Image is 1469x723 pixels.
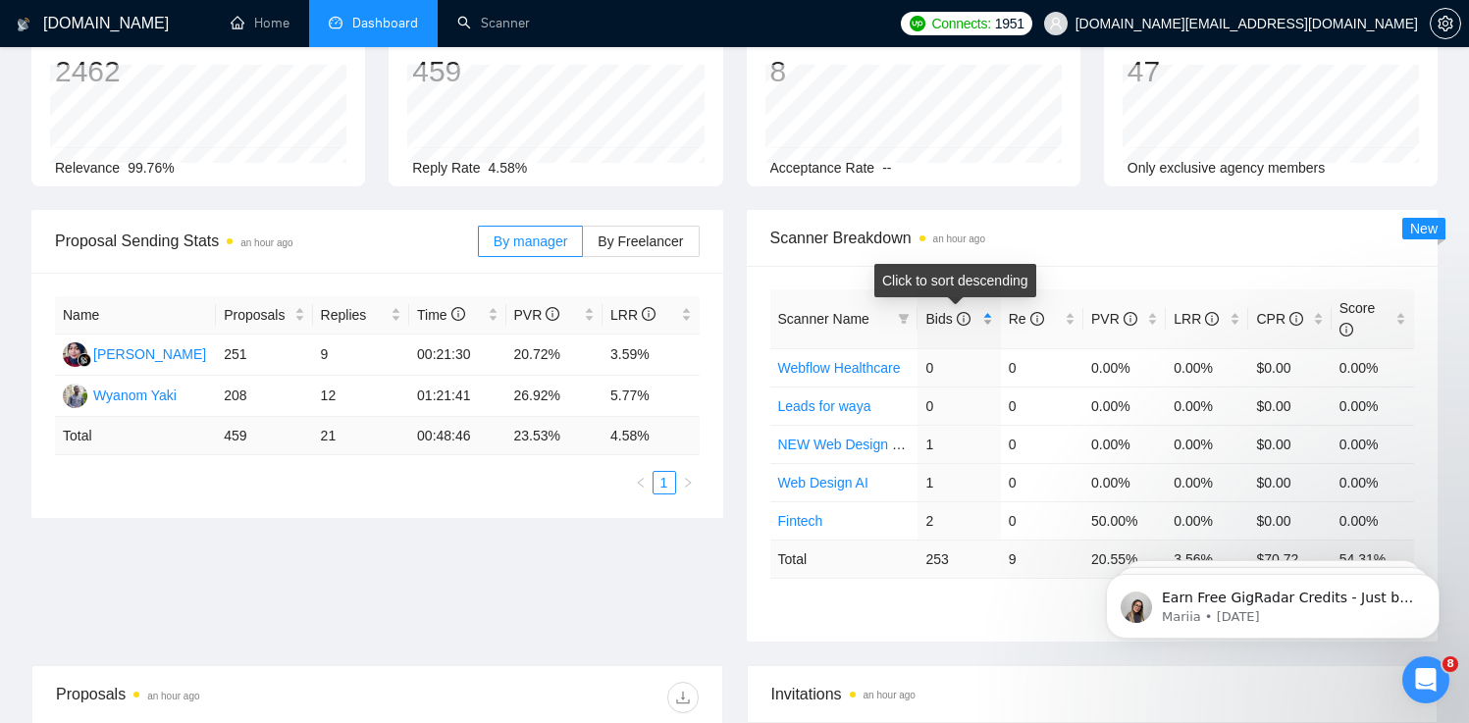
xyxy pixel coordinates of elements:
[898,313,910,325] span: filter
[1124,312,1137,326] span: info-circle
[676,471,700,494] button: right
[918,425,1000,463] td: 1
[598,233,683,249] span: By Freelancer
[1431,16,1460,31] span: setting
[1091,311,1137,327] span: PVR
[894,304,914,334] span: filter
[1248,463,1331,501] td: $0.00
[1001,425,1083,463] td: 0
[778,475,868,491] a: Web Design AI
[506,417,603,455] td: 23.53 %
[778,311,869,327] span: Scanner Name
[1332,501,1414,540] td: 0.00%
[668,690,698,705] span: download
[63,342,87,367] img: RH
[931,13,990,34] span: Connects:
[1248,387,1331,425] td: $0.00
[409,376,505,417] td: 01:21:41
[1083,348,1166,387] td: 0.00%
[1083,425,1166,463] td: 0.00%
[770,160,875,176] span: Acceptance Rate
[313,376,409,417] td: 12
[489,160,528,176] span: 4.58%
[1410,221,1438,236] span: New
[635,477,647,489] span: left
[1256,311,1302,327] span: CPR
[494,233,567,249] span: By manager
[313,417,409,455] td: 21
[1332,463,1414,501] td: 0.00%
[603,376,700,417] td: 5.77%
[918,501,1000,540] td: 2
[653,471,676,494] li: 1
[864,690,916,700] time: an hour ago
[1083,387,1166,425] td: 0.00%
[1166,501,1248,540] td: 0.00%
[1128,53,1281,90] div: 47
[93,343,206,365] div: [PERSON_NAME]
[1128,160,1326,176] span: Only exclusive agency members
[1402,656,1449,703] iframe: Intercom live chat
[506,335,603,376] td: 20.72%
[874,264,1036,297] div: Click to sort descending
[240,237,292,248] time: an hour ago
[231,15,289,31] a: homeHome
[1332,425,1414,463] td: 0.00%
[63,345,206,361] a: RH[PERSON_NAME]
[55,296,216,335] th: Name
[63,384,87,408] img: WY
[216,376,312,417] td: 208
[629,471,653,494] button: left
[147,691,199,701] time: an hour ago
[1174,311,1219,327] span: LRR
[770,540,918,578] td: Total
[514,307,560,323] span: PVR
[1166,463,1248,501] td: 0.00%
[412,160,480,176] span: Reply Rate
[1430,16,1461,31] a: setting
[1076,533,1469,670] iframe: Intercom notifications message
[1205,312,1219,326] span: info-circle
[1009,311,1044,327] span: Re
[654,472,675,493] a: 1
[1001,348,1083,387] td: 0
[778,513,823,529] a: Fintech
[933,233,985,244] time: an hour ago
[216,417,312,455] td: 459
[352,15,418,31] span: Dashboard
[55,417,216,455] td: Total
[770,226,1415,250] span: Scanner Breakdown
[1083,501,1166,540] td: 50.00%
[1166,348,1248,387] td: 0.00%
[313,296,409,335] th: Replies
[1339,323,1353,336] span: info-circle
[451,307,465,321] span: info-circle
[682,477,694,489] span: right
[321,304,387,326] span: Replies
[603,335,700,376] td: 3.59%
[128,160,174,176] span: 99.76%
[667,682,699,713] button: download
[1332,387,1414,425] td: 0.00%
[17,9,30,40] img: logo
[918,348,1000,387] td: 0
[770,53,906,90] div: 8
[771,682,1414,706] span: Invitations
[1332,348,1414,387] td: 0.00%
[1289,312,1303,326] span: info-circle
[1001,501,1083,540] td: 0
[629,471,653,494] li: Previous Page
[676,471,700,494] li: Next Page
[910,16,925,31] img: upwork-logo.png
[1248,425,1331,463] td: $0.00
[457,15,530,31] a: searchScanner
[546,307,559,321] span: info-circle
[603,417,700,455] td: 4.58 %
[1248,501,1331,540] td: $0.00
[412,53,548,90] div: 459
[1166,387,1248,425] td: 0.00%
[1083,463,1166,501] td: 0.00%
